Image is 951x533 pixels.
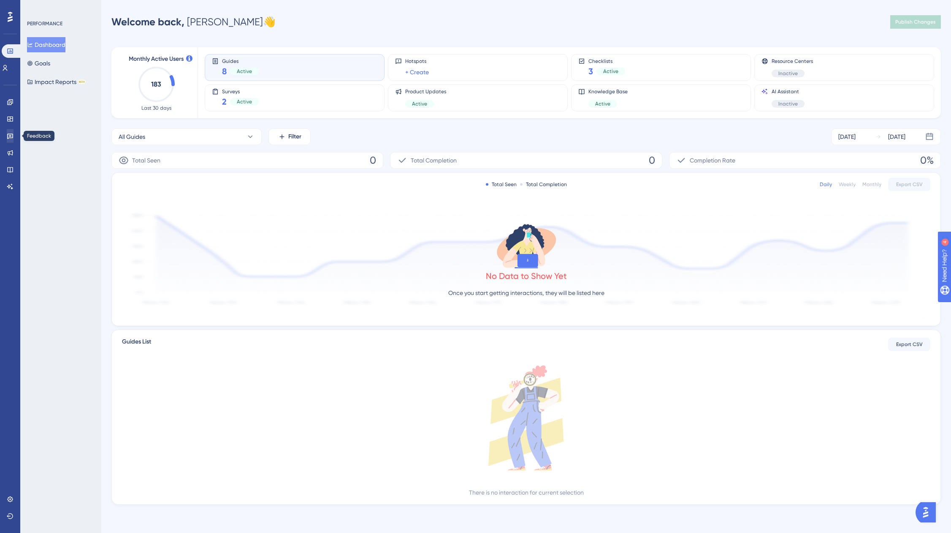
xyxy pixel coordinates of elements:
[222,96,227,108] span: 2
[890,15,941,29] button: Publish Changes
[895,19,936,25] span: Publish Changes
[412,100,427,107] span: Active
[141,105,171,111] span: Last 30 days
[778,70,798,77] span: Inactive
[469,487,584,498] div: There is no interaction for current selection
[370,154,376,167] span: 0
[288,132,301,142] span: Filter
[896,181,923,188] span: Export CSV
[690,155,735,165] span: Completion Rate
[78,80,86,84] div: BETA
[27,74,86,89] button: Impact ReportsBETA
[778,100,798,107] span: Inactive
[448,288,604,298] p: Once you start getting interactions, they will be listed here
[772,58,813,65] span: Resource Centers
[839,181,856,188] div: Weekly
[588,65,593,77] span: 3
[405,67,429,77] a: + Create
[122,337,151,352] span: Guides List
[838,132,856,142] div: [DATE]
[772,88,805,95] span: AI Assistant
[111,15,276,29] div: [PERSON_NAME] 👋
[111,16,184,28] span: Welcome back,
[237,98,252,105] span: Active
[405,58,429,65] span: Hotspots
[27,20,62,27] div: PERFORMANCE
[268,128,311,145] button: Filter
[888,178,930,191] button: Export CSV
[222,65,227,77] span: 8
[486,181,517,188] div: Total Seen
[411,155,457,165] span: Total Completion
[151,80,161,88] text: 183
[588,88,628,95] span: Knowledge Base
[222,58,259,64] span: Guides
[132,155,160,165] span: Total Seen
[119,132,145,142] span: All Guides
[20,2,53,12] span: Need Help?
[222,88,259,94] span: Surveys
[27,37,65,52] button: Dashboard
[405,88,446,95] span: Product Updates
[649,154,655,167] span: 0
[111,128,262,145] button: All Guides
[588,58,625,64] span: Checklists
[595,100,610,107] span: Active
[896,341,923,348] span: Export CSV
[237,68,252,75] span: Active
[59,4,61,11] div: 4
[888,132,905,142] div: [DATE]
[27,56,50,71] button: Goals
[129,54,184,64] span: Monthly Active Users
[486,270,567,282] div: No Data to Show Yet
[520,181,567,188] div: Total Completion
[920,154,934,167] span: 0%
[916,500,941,525] iframe: UserGuiding AI Assistant Launcher
[862,181,881,188] div: Monthly
[888,338,930,351] button: Export CSV
[603,68,618,75] span: Active
[820,181,832,188] div: Daily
